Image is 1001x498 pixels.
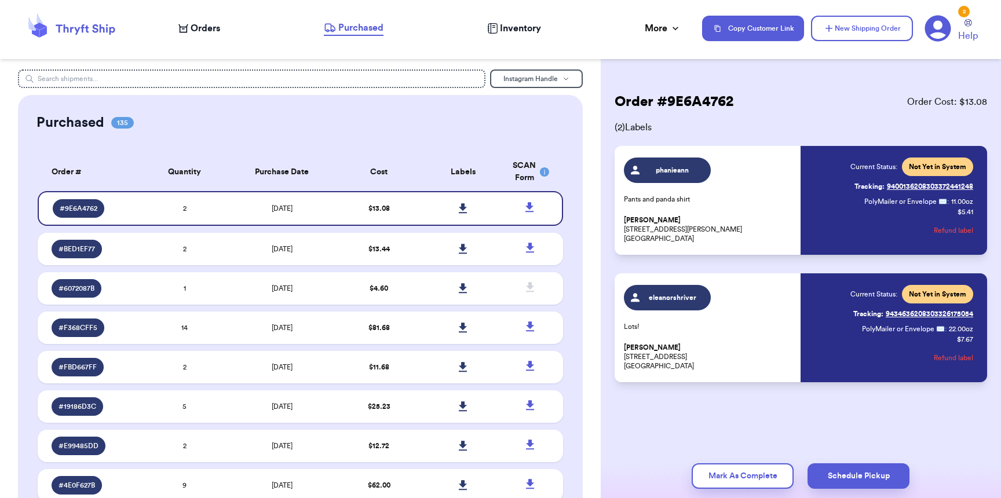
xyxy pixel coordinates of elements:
span: [DATE] [272,442,293,449]
span: # E99485DD [59,441,98,451]
span: PolyMailer or Envelope ✉️ [864,198,947,205]
span: [DATE] [272,205,293,212]
span: [DATE] [272,324,293,331]
span: $ 13.08 [368,205,390,212]
span: $ 12.72 [368,442,389,449]
a: Tracking:9434636208303326175054 [853,305,973,323]
span: [DATE] [272,482,293,489]
p: [STREET_ADDRESS] [GEOGRAPHIC_DATA] [624,343,794,371]
th: Cost [337,153,421,191]
span: Not Yet in System [909,290,966,299]
span: # 9E6A4762 [60,204,97,213]
span: 2 [183,364,187,371]
span: Tracking: [853,309,883,318]
span: 2 [183,205,187,212]
button: Refund label [934,218,973,243]
span: 22.00 oz [949,324,973,334]
th: Order # [38,153,143,191]
span: $ 11.68 [369,364,389,371]
span: Purchased [338,21,383,35]
button: Copy Customer Link [702,16,804,41]
p: Lots! [624,322,794,331]
span: # F368CFF5 [59,323,97,332]
span: : [945,324,947,334]
span: Orders [191,21,220,35]
span: # 6072087B [59,284,94,293]
span: # 19186D3C [59,402,96,411]
span: 2 [183,442,187,449]
button: Mark As Complete [692,463,794,489]
span: eleanorshriver [645,293,700,302]
a: Tracking:9400136208303372441248 [854,177,973,196]
a: 2 [925,15,951,42]
div: SCAN Form [512,160,549,184]
span: : [947,197,949,206]
span: [PERSON_NAME] [624,216,681,225]
span: 11.00 oz [951,197,973,206]
span: Not Yet in System [909,162,966,171]
span: Inventory [500,21,541,35]
span: phanieann [645,166,700,175]
div: 2 [958,6,970,17]
span: 5 [182,403,187,410]
p: $ 5.41 [958,207,973,217]
span: Order Cost: $ 13.08 [907,95,987,109]
span: Current Status: [850,162,897,171]
a: Help [958,19,978,43]
span: Instagram Handle [503,75,558,82]
span: [DATE] [272,403,293,410]
div: More [645,21,681,35]
span: $ 62.00 [368,482,390,489]
span: 135 [111,117,134,129]
span: PolyMailer or Envelope ✉️ [862,325,945,332]
th: Quantity [143,153,226,191]
span: 1 [184,285,186,292]
h2: Order # 9E6A4762 [615,93,733,111]
span: # BED1EF77 [59,244,95,254]
span: $ 4.60 [370,285,388,292]
a: Orders [178,21,220,35]
input: Search shipments... [18,69,485,88]
button: Schedule Pickup [808,463,909,489]
span: [DATE] [272,364,293,371]
span: # 4E0F627B [59,481,95,490]
span: $ 25.23 [368,403,390,410]
span: $ 81.68 [368,324,390,331]
span: [PERSON_NAME] [624,343,681,352]
span: ( 2 ) Labels [615,120,987,134]
span: [DATE] [272,285,293,292]
p: Pants and panda shirt [624,195,794,204]
span: 9 [182,482,187,489]
span: Tracking: [854,182,885,191]
th: Labels [421,153,505,191]
h2: Purchased [36,113,104,132]
span: [DATE] [272,246,293,252]
a: Purchased [324,21,383,36]
button: Refund label [934,345,973,371]
span: $ 13.44 [368,246,390,252]
button: Instagram Handle [490,69,583,88]
span: Help [958,29,978,43]
span: 14 [181,324,188,331]
th: Purchase Date [226,153,337,191]
span: 2 [183,246,187,252]
button: New Shipping Order [811,16,913,41]
p: $ 7.67 [957,335,973,344]
span: # FBD667FF [59,362,97,372]
p: [STREET_ADDRESS][PERSON_NAME] [GEOGRAPHIC_DATA] [624,215,794,243]
a: Inventory [487,21,541,35]
span: Current Status: [850,290,897,299]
